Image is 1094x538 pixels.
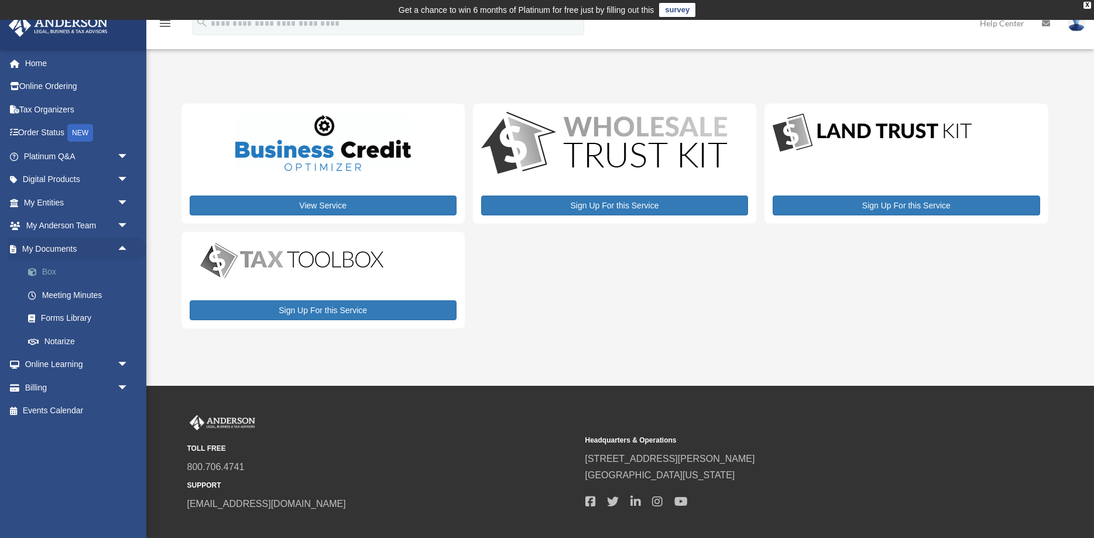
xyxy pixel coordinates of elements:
[117,168,140,192] span: arrow_drop_down
[16,307,146,330] a: Forms Library
[8,168,140,191] a: Digital Productsarrow_drop_down
[1083,2,1091,9] div: close
[187,479,577,492] small: SUPPORT
[190,300,457,320] a: Sign Up For this Service
[399,3,654,17] div: Get a chance to win 6 months of Platinum for free just by filling out this
[8,237,146,261] a: My Documentsarrow_drop_up
[585,454,755,464] a: [STREET_ADDRESS][PERSON_NAME]
[8,399,146,423] a: Events Calendar
[773,196,1040,215] a: Sign Up For this Service
[117,353,140,377] span: arrow_drop_down
[187,415,258,430] img: Anderson Advisors Platinum Portal
[16,261,146,284] a: Box
[196,16,208,29] i: search
[481,196,748,215] a: Sign Up For this Service
[8,145,146,168] a: Platinum Q&Aarrow_drop_down
[117,376,140,400] span: arrow_drop_down
[8,52,146,75] a: Home
[190,196,457,215] a: View Service
[585,470,735,480] a: [GEOGRAPHIC_DATA][US_STATE]
[773,112,972,155] img: LandTrust_lgo-1.jpg
[659,3,695,17] a: survey
[117,191,140,215] span: arrow_drop_down
[67,124,93,142] div: NEW
[187,462,245,472] a: 800.706.4741
[1068,15,1085,32] img: User Pic
[585,434,975,447] small: Headquarters & Operations
[16,283,146,307] a: Meeting Minutes
[117,214,140,238] span: arrow_drop_down
[8,121,146,145] a: Order StatusNEW
[8,191,146,214] a: My Entitiesarrow_drop_down
[8,376,146,399] a: Billingarrow_drop_down
[5,14,111,37] img: Anderson Advisors Platinum Portal
[8,353,146,376] a: Online Learningarrow_drop_down
[8,214,146,238] a: My Anderson Teamarrow_drop_down
[8,98,146,121] a: Tax Organizers
[187,443,577,455] small: TOLL FREE
[117,237,140,261] span: arrow_drop_up
[158,20,172,30] a: menu
[187,499,346,509] a: [EMAIL_ADDRESS][DOMAIN_NAME]
[8,75,146,98] a: Online Ordering
[16,330,146,353] a: Notarize
[190,240,395,281] img: taxtoolbox_new-1.webp
[158,16,172,30] i: menu
[481,112,727,177] img: WS-Trust-Kit-lgo-1.jpg
[117,145,140,169] span: arrow_drop_down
